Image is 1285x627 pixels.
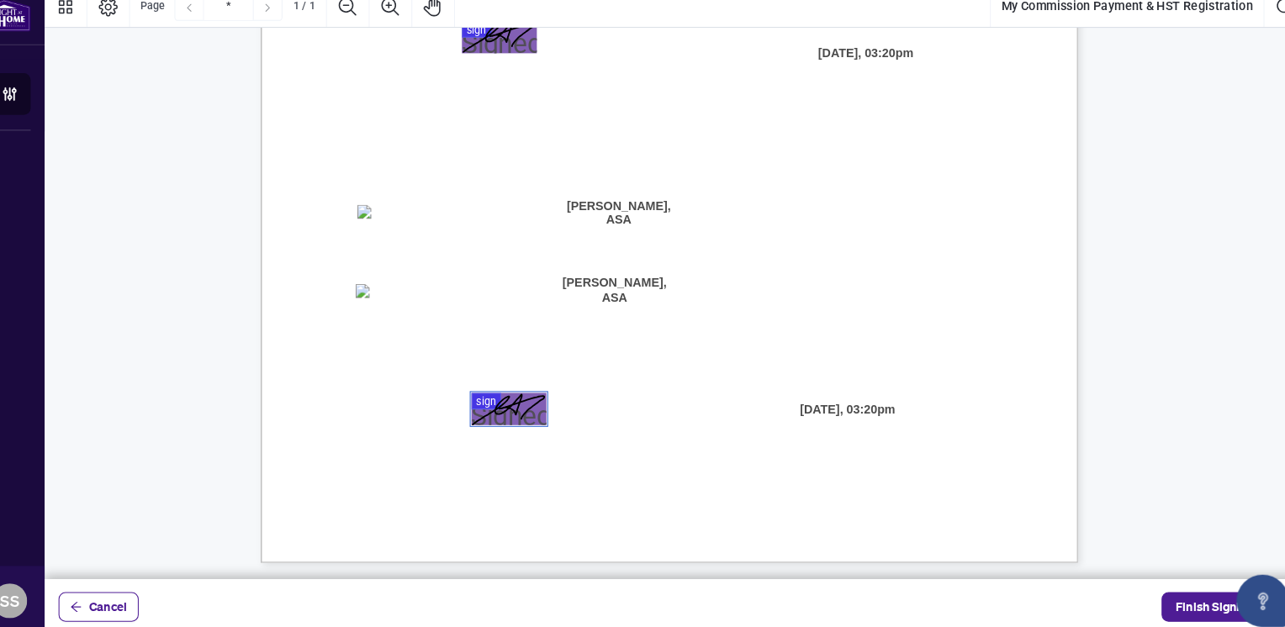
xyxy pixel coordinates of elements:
img: logo [13,13,54,44]
span: Finish Signing [1159,586,1235,613]
button: Open asap [1218,568,1268,619]
span: SS [24,582,43,605]
span: arrow-left [92,593,103,605]
button: status-iconFinish Signing [1145,585,1272,614]
button: Cancel [81,585,158,614]
span: Cancel [110,586,147,613]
